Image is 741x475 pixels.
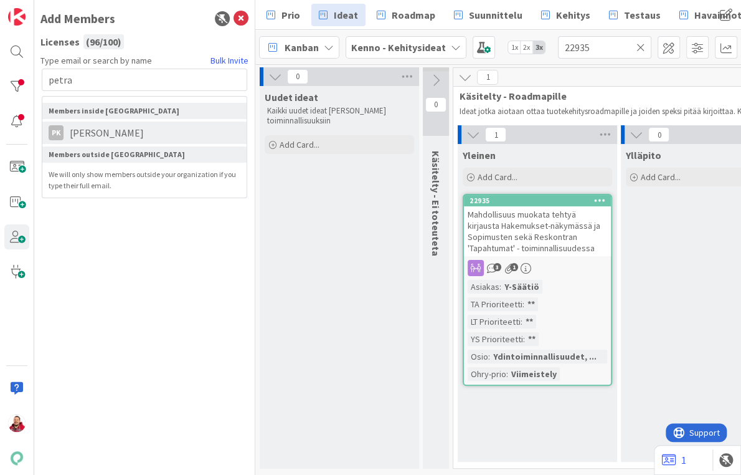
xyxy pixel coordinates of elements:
span: [PERSON_NAME] [64,125,150,140]
span: : [523,332,525,346]
div: 22935 [470,196,611,205]
span: 1 [477,70,498,85]
div: Osio [468,350,488,363]
span: 0 [425,97,446,112]
div: 22935 [464,195,611,206]
span: Kehitys [556,7,590,22]
div: Y-Säätiö [501,280,542,294]
div: Members inside [GEOGRAPHIC_DATA] [42,103,247,119]
span: Licenses [40,34,80,49]
div: LT Prioriteetti [468,315,521,329]
a: 1 [662,453,686,468]
img: JS [8,415,26,432]
span: Mahdollisuus muokata tehtyä kirjausta Hakemukset-näkymässä ja Sopimusten sekä Reskontran 'Tapahtu... [468,209,600,254]
span: Add Card... [280,139,319,150]
span: Prio [281,7,300,22]
span: Ideat [334,7,358,22]
span: Ylläpito [626,149,661,161]
span: Kanban [285,40,319,55]
span: : [506,367,508,381]
span: 2x [520,41,532,54]
span: : [499,280,501,294]
a: Roadmap [369,4,443,26]
div: Add Members [40,9,115,28]
input: Quick Filter... [558,36,651,59]
div: YS Prioriteetti [468,332,523,346]
span: 0 [648,127,669,142]
span: 1 [485,127,506,142]
a: Bulk Invite [210,54,248,67]
span: Yleinen [463,149,496,161]
span: 3 [493,263,501,271]
span: 1 [510,263,518,271]
div: PK [49,125,64,140]
div: TA Prioriteetti [468,297,522,311]
span: Support [24,2,54,17]
span: : [522,297,524,311]
div: Ohry-prio [468,367,506,381]
a: Kehitys [534,4,598,26]
a: Testaus [602,4,668,26]
img: avatar [8,449,26,467]
span: Käsitelty - Ei toteuteta [430,151,442,256]
span: 3x [533,41,545,54]
img: Visit kanbanzone.com [8,8,26,26]
div: ( 96 / 100 ) [83,34,124,49]
b: Kenno - Kehitysideat [351,41,446,54]
span: Type email or search by name [40,54,152,67]
div: Members outside [GEOGRAPHIC_DATA] [42,146,247,163]
div: Ydintoiminnallisuudet, ... [490,350,600,363]
a: Prio [259,4,308,26]
span: Uudet ideat [265,91,318,103]
span: : [488,350,490,363]
div: Viimeistely [508,367,560,381]
span: Add Card... [641,171,681,183]
div: We will only show members outside your organization if you type their full email. [42,163,247,191]
span: Roadmap [392,7,435,22]
a: Suunnittelu [446,4,530,26]
p: Kaikki uudet ideat [PERSON_NAME] toiminnallisuuksiin [267,106,412,127]
span: Suunnittelu [469,7,522,22]
span: 1x [508,41,520,54]
span: : [521,315,522,329]
span: Testaus [624,7,661,22]
div: Asiakas [468,280,499,294]
span: 0 [287,69,308,84]
div: 22935Mahdollisuus muokata tehtyä kirjausta Hakemukset-näkymässä ja Sopimusten sekä Reskontran 'Ta... [464,195,611,256]
a: Ideat [311,4,366,26]
span: Add Card... [478,171,517,183]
